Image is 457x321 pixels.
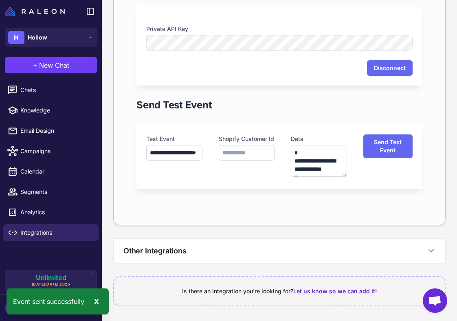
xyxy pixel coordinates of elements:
a: Calendar [3,163,99,180]
a: Campaigns [3,143,99,160]
div: X [91,295,102,308]
h1: Send Test Event [136,99,212,112]
a: Integrations [3,224,99,241]
button: Disconnect [367,60,413,76]
label: Shopify Customer Id [219,134,275,143]
span: Integrations [20,228,92,237]
h3: Other Integrations [123,245,187,256]
span: Let us know so we can add it! [293,288,377,295]
a: Segments [3,183,99,200]
span: Knowledge [20,106,92,115]
span: Hollow [28,33,47,42]
span: Segments [20,187,92,196]
button: Send Test Event [363,134,413,158]
div: Is there an integration you're looking for? [124,287,435,296]
div: CC [5,301,21,314]
span: + [33,60,37,70]
div: Event sent successfully [7,288,109,314]
span: Chats [20,86,92,95]
img: Raleon Logo [5,7,65,16]
span: [DATE][DATE] 2025 [32,281,70,287]
a: Chats [3,81,99,99]
span: Campaigns [20,147,92,156]
div: Open chat [423,288,447,313]
label: Data [291,134,347,143]
span: Analytics [20,208,92,217]
div: H [8,31,24,44]
a: Knowledge [3,102,99,119]
button: HHollow [5,28,97,47]
span: New Chat [39,60,69,70]
a: Email Design [3,122,99,139]
span: Email Design [20,126,92,135]
span: Calendar [20,167,92,176]
span: Unlimited [36,274,66,281]
a: Analytics [3,204,99,221]
label: Private API Key [146,24,413,33]
button: Other Integrations [114,239,445,263]
button: +New Chat [5,57,97,73]
a: Raleon Logo [5,7,68,16]
label: Test Event [146,134,202,143]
